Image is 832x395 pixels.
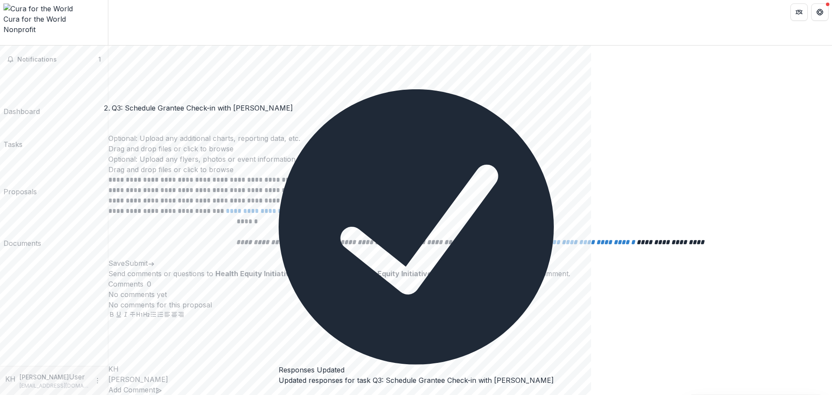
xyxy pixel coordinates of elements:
[790,3,808,21] button: Partners
[215,269,294,278] strong: Health Equity Initiative
[3,3,104,14] img: Cura for the World
[5,374,16,384] div: Kayla Hansen
[3,200,41,248] a: Documents
[143,311,150,318] button: Heading 2
[108,385,162,395] button: Add Comment
[19,372,69,382] p: [PERSON_NAME]
[108,258,125,268] button: Save
[129,311,136,318] button: Strike
[115,311,122,318] button: Underline
[108,144,234,154] p: Drag and drop files or
[3,106,40,117] div: Dashboard
[112,103,293,113] div: Q3: Schedule Grantee Check-in with [PERSON_NAME]
[122,311,129,318] button: Italicize
[171,311,178,318] button: Align Center
[136,311,143,318] button: Heading 1
[125,258,155,268] button: Submit
[183,144,234,153] span: click to browse
[108,374,832,385] p: [PERSON_NAME]
[3,14,104,24] div: Cura for the World
[183,165,234,174] span: click to browse
[19,382,89,390] p: [EMAIL_ADDRESS][DOMAIN_NAME]
[108,154,832,164] p: Optional: Upload any flyers, photos or event information you would like to share.
[178,311,185,318] button: Align Right
[108,164,234,175] p: Drag and drop files or
[157,311,164,318] button: Ordered List
[3,186,37,197] div: Proposals
[353,269,432,278] strong: Health Equity Initiative
[108,268,832,279] div: Send comments or questions to in the box below. will be notified via email of your comment.
[108,311,115,318] button: Bold
[3,238,41,248] div: Documents
[17,56,98,63] span: Notifications
[147,280,151,288] span: 0
[108,300,832,310] p: No comments for this proposal
[108,133,832,144] p: Optional: Upload any additional charts, reporting data, etc.
[3,139,23,150] div: Tasks
[164,311,171,318] button: Align Left
[3,120,23,150] a: Tasks
[98,55,101,63] span: 1
[92,375,103,386] button: More
[3,25,36,34] span: Nonprofit
[150,311,157,318] button: Bullet List
[3,52,104,66] button: Notifications1
[69,372,85,382] p: User
[108,279,143,289] h2: Comments
[108,289,832,300] p: No comments yet
[3,70,40,117] a: Dashboard
[811,3,829,21] button: Get Help
[108,364,832,374] div: Kayla Hansen
[3,153,37,197] a: Proposals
